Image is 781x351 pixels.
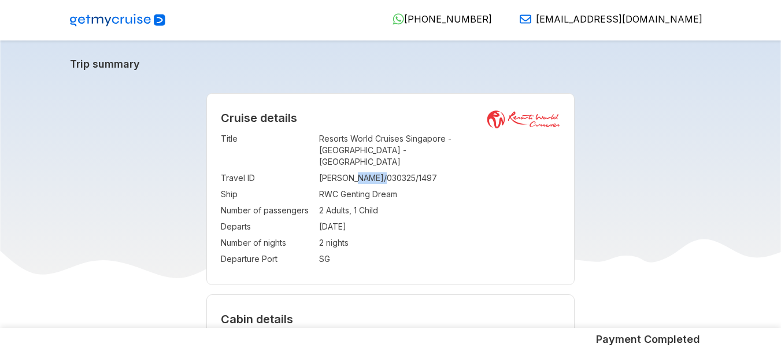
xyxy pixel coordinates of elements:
td: Departure Port [221,251,313,267]
td: [PERSON_NAME]/030325/1497 [319,170,561,186]
h2: Cruise details [221,111,561,125]
td: : [313,219,319,235]
td: Resorts World Cruises Singapore - [GEOGRAPHIC_DATA] - [GEOGRAPHIC_DATA] [319,131,561,170]
td: Travel ID [221,170,313,186]
span: [PHONE_NUMBER] [404,13,492,25]
td: : [313,202,319,219]
a: Trip summary [70,58,712,70]
td: Number of passengers [221,202,313,219]
td: Title [221,131,313,170]
td: : [313,186,319,202]
td: 2 Adults, 1 Child [319,202,561,219]
a: [EMAIL_ADDRESS][DOMAIN_NAME] [510,13,702,25]
img: Email [520,13,531,25]
h4: Cabin details [221,312,561,326]
td: 2 nights [319,235,561,251]
td: RWC Genting Dream [319,186,561,202]
td: : [313,131,319,170]
span: [EMAIL_ADDRESS][DOMAIN_NAME] [536,13,702,25]
h5: Payment Completed [596,332,700,346]
td: : [313,251,319,267]
td: Number of nights [221,235,313,251]
td: [DATE] [319,219,561,235]
td: SG [319,251,561,267]
td: Ship [221,186,313,202]
td: : [313,235,319,251]
a: [PHONE_NUMBER] [383,13,492,25]
td: : [313,170,319,186]
img: WhatsApp [393,13,404,25]
td: Departs [221,219,313,235]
